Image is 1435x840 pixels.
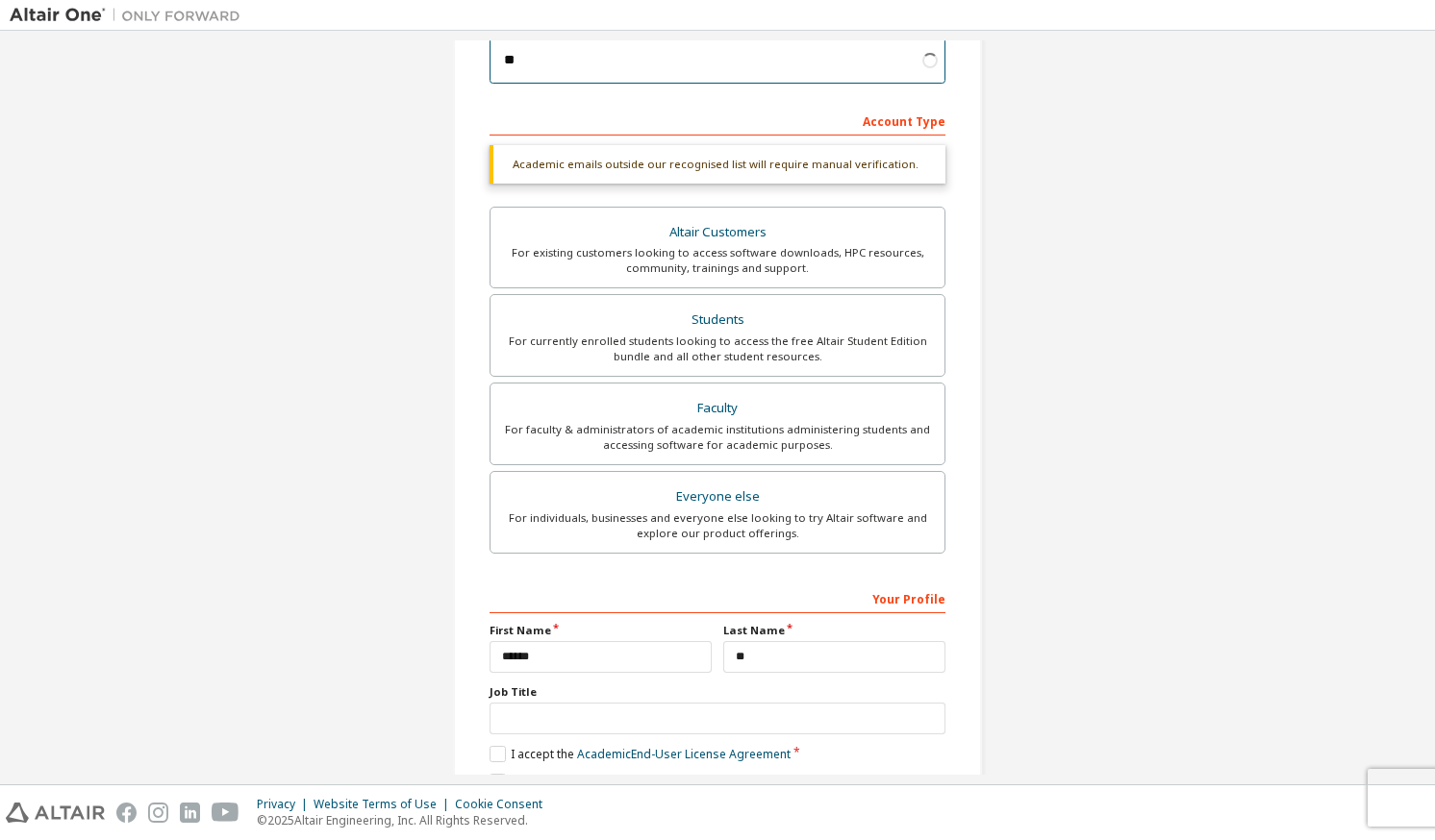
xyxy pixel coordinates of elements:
[455,797,554,812] div: Cookie Consent
[116,803,137,823] img: facebook.svg
[577,746,791,762] a: Academic End-User License Agreement
[490,582,945,613] div: Your Profile
[502,219,933,246] div: Altair Customers
[212,803,239,823] img: youtube.svg
[490,684,945,700] label: Job Title
[180,803,200,823] img: linkedin.svg
[257,812,554,828] p: © 2025 Altair Engineering, Inc. All Rights Reserved.
[148,803,168,823] img: instagram.svg
[490,145,945,184] div: Academic emails outside our recognised list will require manual verification.
[490,623,712,638] label: First Name
[314,797,455,812] div: Website Terms of Use
[502,307,933,334] div: Students
[257,797,314,812] div: Privacy
[6,803,105,823] img: altair_logo.svg
[502,483,933,510] div: Everyone else
[10,6,250,25] img: Altair One
[502,510,933,541] div: For individuals, businesses and everyone else looking to try Altair software and explore our prod...
[490,105,945,136] div: Account Type
[502,422,933,453] div: For faculty & administrators of academic institutions administering students and accessing softwa...
[502,395,933,422] div: Faculty
[502,334,933,364] div: For currently enrolled students looking to access the free Altair Student Edition bundle and all ...
[490,746,791,762] label: I accept the
[502,245,933,276] div: For existing customers looking to access software downloads, HPC resources, community, trainings ...
[490,774,789,790] label: I would like to receive marketing emails from Altair
[723,623,945,638] label: Last Name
